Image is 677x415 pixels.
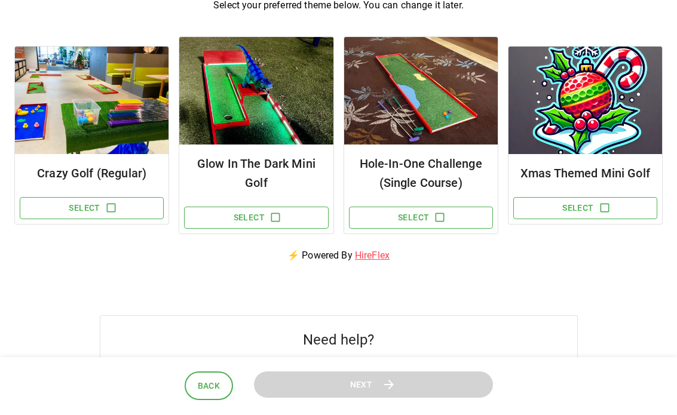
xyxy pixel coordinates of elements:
[198,379,220,394] span: Back
[344,38,498,145] img: Package
[184,207,328,229] button: Select
[254,372,493,399] button: Next
[350,378,373,393] span: Next
[518,164,653,183] h6: Xmas Themed Mini Golf
[185,372,234,401] button: Back
[355,250,390,262] a: HireFlex
[303,331,374,350] h5: Need help?
[24,164,159,183] h6: Crazy Golf (Regular)
[189,155,323,193] h6: Glow In The Dark Mini Golf
[15,47,169,155] img: Package
[20,198,164,220] button: Select
[349,207,493,229] button: Select
[354,155,488,193] h6: Hole-In-One Challenge (Single Course)
[508,47,662,155] img: Package
[513,198,657,220] button: Select
[179,38,333,145] img: Package
[273,235,404,278] p: ⚡ Powered By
